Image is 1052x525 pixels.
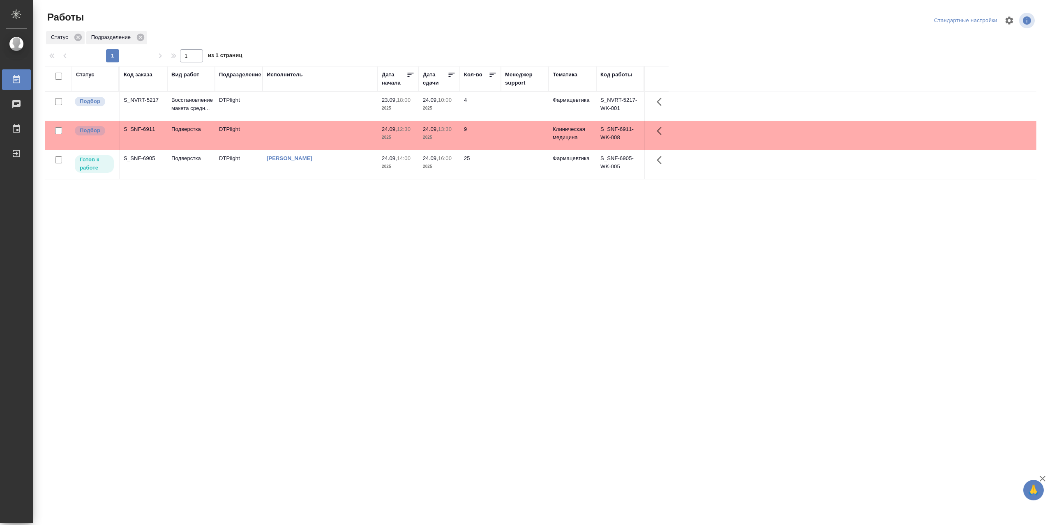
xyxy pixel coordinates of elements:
[464,71,482,79] div: Кол-во
[382,71,406,87] div: Дата начала
[382,97,397,103] p: 23.09,
[124,96,163,104] div: S_NVRT-5217
[171,154,211,163] p: Подверстка
[1023,480,1044,500] button: 🙏
[124,154,163,163] div: S_SNF-6905
[423,71,448,87] div: Дата сдачи
[74,125,115,136] div: Можно подбирать исполнителей
[460,92,501,121] td: 4
[382,155,397,161] p: 24.09,
[46,31,85,44] div: Статус
[553,96,592,104] p: Фармацевтика
[553,125,592,142] p: Клиническая медицина
[382,126,397,132] p: 24.09,
[51,33,71,41] p: Статус
[267,71,303,79] div: Исполнитель
[438,97,452,103] p: 10:00
[553,71,577,79] div: Тематика
[74,154,115,174] div: Исполнитель может приступить к работе
[596,121,644,150] td: S_SNF-6911-WK-008
[382,133,415,142] p: 2025
[76,71,95,79] div: Статус
[171,125,211,133] p: Подверстка
[423,104,456,112] p: 2025
[171,96,211,112] p: Восстановление макета средн...
[423,97,438,103] p: 24.09,
[382,104,415,112] p: 2025
[423,155,438,161] p: 24.09,
[652,92,671,112] button: Здесь прячутся важные кнопки
[460,150,501,179] td: 25
[652,121,671,141] button: Здесь прячутся важные кнопки
[460,121,501,150] td: 9
[215,150,263,179] td: DTPlight
[124,71,152,79] div: Код заказа
[423,126,438,132] p: 24.09,
[219,71,261,79] div: Подразделение
[382,163,415,171] p: 2025
[215,92,263,121] td: DTPlight
[80,97,100,105] p: Подбор
[74,96,115,107] div: Можно подбирать исполнителей
[600,71,632,79] div: Код работы
[553,154,592,163] p: Фармацевтика
[397,97,411,103] p: 18:00
[438,155,452,161] p: 16:00
[208,50,242,62] span: из 1 страниц
[1027,481,1040,499] span: 🙏
[932,14,999,27] div: split button
[215,121,263,150] td: DTPlight
[91,33,134,41] p: Подразделение
[423,133,456,142] p: 2025
[652,150,671,170] button: Здесь прячутся важные кнопки
[596,92,644,121] td: S_NVRT-5217-WK-001
[423,163,456,171] p: 2025
[438,126,452,132] p: 13:30
[80,156,109,172] p: Готов к работе
[80,126,100,135] p: Подбор
[86,31,147,44] div: Подразделение
[999,11,1019,30] span: Настроить таблицу
[124,125,163,133] div: S_SNF-6911
[45,11,84,24] span: Работы
[505,71,544,87] div: Менеджер support
[267,155,312,161] a: [PERSON_NAME]
[596,150,644,179] td: S_SNF-6905-WK-005
[397,155,411,161] p: 14:00
[397,126,411,132] p: 12:30
[1019,13,1036,28] span: Посмотреть информацию
[171,71,199,79] div: Вид работ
